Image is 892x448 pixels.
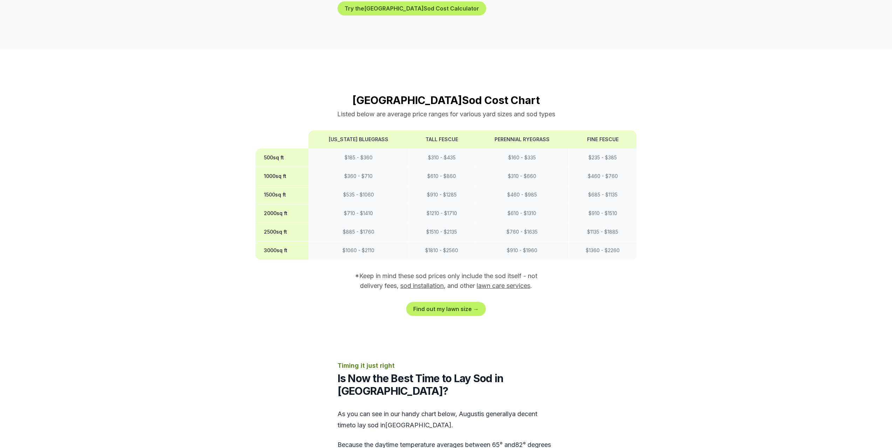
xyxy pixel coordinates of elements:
p: Timing it just right [338,361,555,371]
h2: Is Now the Best Time to Lay Sod in [GEOGRAPHIC_DATA]? [338,372,555,397]
th: [US_STATE] Bluegrass [308,130,409,149]
th: Tall Fescue [409,130,475,149]
td: $ 1210 - $ 1710 [409,204,475,223]
th: 1000 sq ft [256,167,308,186]
span: august [459,410,479,418]
td: $ 460 - $ 760 [569,167,636,186]
td: $ 310 - $ 435 [409,149,475,167]
td: $ 460 - $ 985 [475,186,569,204]
td: $ 760 - $ 1635 [475,223,569,241]
td: $ 1060 - $ 2110 [308,241,409,260]
td: $ 535 - $ 1060 [308,186,409,204]
td: $ 885 - $ 1760 [308,223,409,241]
a: sod installation [400,282,444,289]
td: $ 910 - $ 1285 [409,186,475,204]
th: 500 sq ft [256,149,308,167]
td: $ 1360 - $ 2260 [569,241,636,260]
button: Try the[GEOGRAPHIC_DATA]Sod Cost Calculator [338,1,486,15]
a: lawn care services [477,282,530,289]
td: $ 910 - $ 1510 [569,204,636,223]
td: $ 685 - $ 1135 [569,186,636,204]
th: 2000 sq ft [256,204,308,223]
td: $ 710 - $ 1410 [308,204,409,223]
td: $ 310 - $ 660 [475,167,569,186]
td: $ 1510 - $ 2135 [409,223,475,241]
td: $ 610 - $ 860 [409,167,475,186]
td: $ 235 - $ 385 [569,149,636,167]
td: $ 610 - $ 1310 [475,204,569,223]
td: $ 360 - $ 710 [308,167,409,186]
p: Listed below are average price ranges for various yard sizes and sod types [256,109,637,119]
td: $ 185 - $ 360 [308,149,409,167]
th: 3000 sq ft [256,241,308,260]
td: $ 160 - $ 335 [475,149,569,167]
td: $ 1810 - $ 2560 [409,241,475,260]
th: 2500 sq ft [256,223,308,241]
th: 1500 sq ft [256,186,308,204]
td: $ 1135 - $ 1885 [569,223,636,241]
a: Find out my lawn size → [406,302,486,316]
th: Fine Fescue [569,130,636,149]
h2: [GEOGRAPHIC_DATA] Sod Cost Chart [256,94,637,106]
th: Perennial Ryegrass [475,130,569,149]
td: $ 910 - $ 1960 [475,241,569,260]
p: *Keep in mind these sod prices only include the sod itself - not delivery fees, , and other . [345,271,547,291]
